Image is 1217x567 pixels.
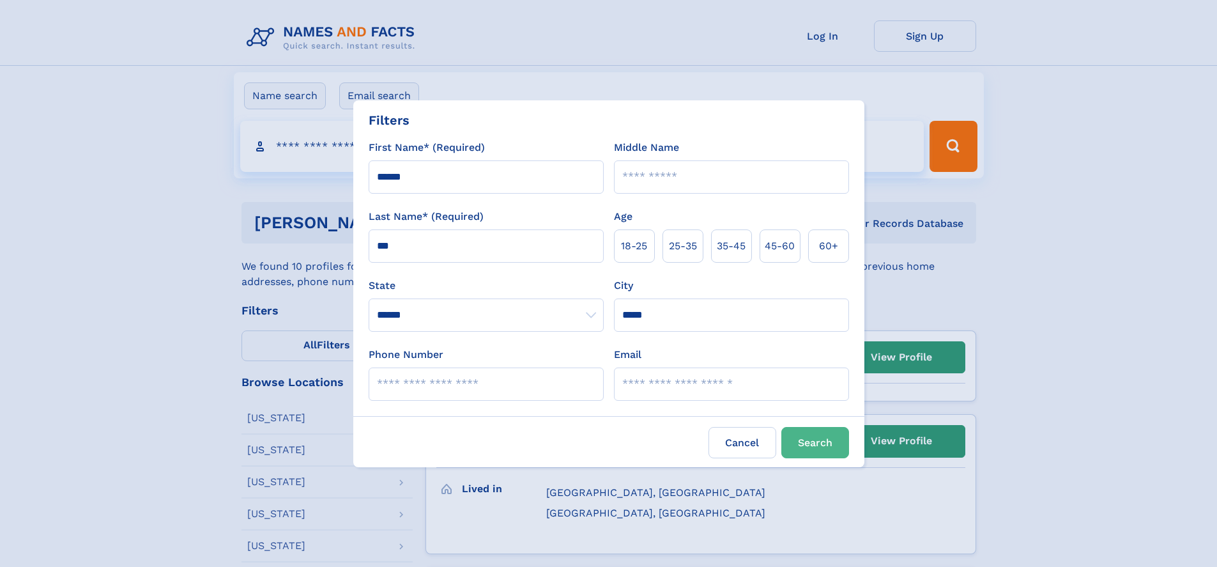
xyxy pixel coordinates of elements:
[614,278,633,293] label: City
[708,427,776,458] label: Cancel
[819,238,838,254] span: 60+
[369,278,604,293] label: State
[369,347,443,362] label: Phone Number
[717,238,746,254] span: 35‑45
[614,209,632,224] label: Age
[614,347,641,362] label: Email
[369,111,409,130] div: Filters
[781,427,849,458] button: Search
[369,209,484,224] label: Last Name* (Required)
[369,140,485,155] label: First Name* (Required)
[765,238,795,254] span: 45‑60
[614,140,679,155] label: Middle Name
[669,238,697,254] span: 25‑35
[621,238,647,254] span: 18‑25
